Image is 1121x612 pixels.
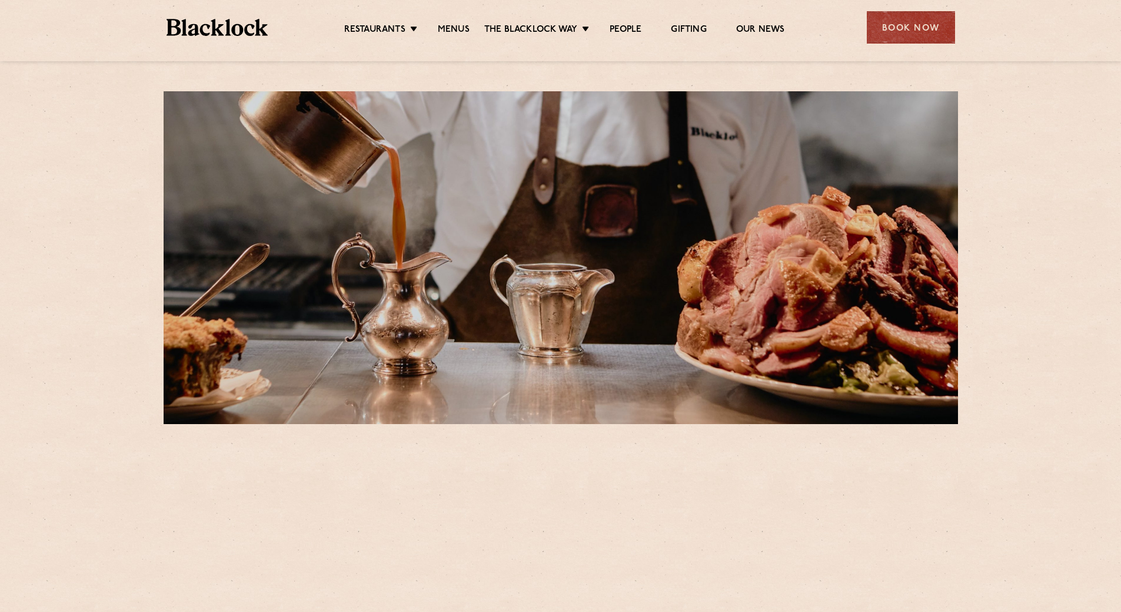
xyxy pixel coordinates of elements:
[484,24,577,37] a: The Blacklock Way
[438,24,470,37] a: Menus
[610,24,641,37] a: People
[867,11,955,44] div: Book Now
[344,24,405,37] a: Restaurants
[736,24,785,37] a: Our News
[167,19,268,36] img: BL_Textured_Logo-footer-cropped.svg
[671,24,706,37] a: Gifting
